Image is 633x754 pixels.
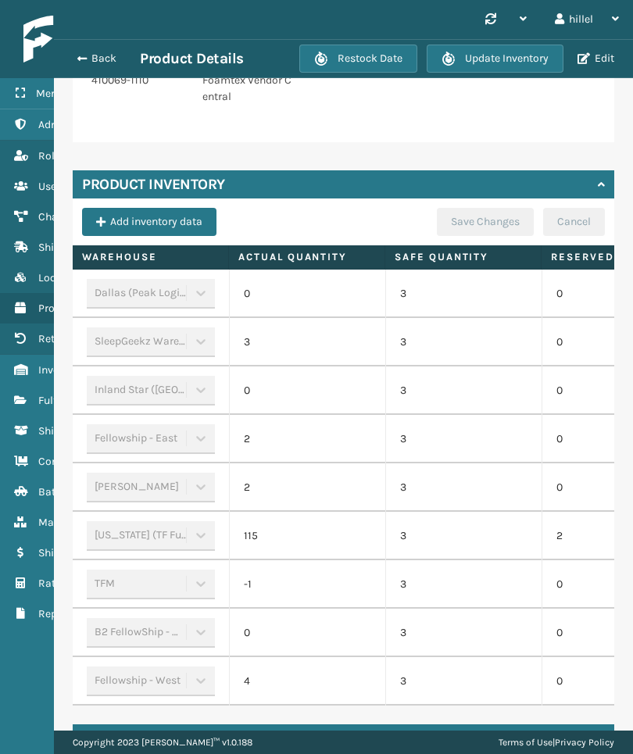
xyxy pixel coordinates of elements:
[38,516,134,529] span: Marketplace Orders
[38,363,84,377] span: Inventory
[229,415,385,463] td: 2
[38,180,66,193] span: Users
[555,737,614,748] a: Privacy Policy
[427,45,563,73] button: Update Inventory
[38,332,123,345] span: Return Addresses
[229,463,385,512] td: 2
[202,72,295,105] p: Foamtex Vendor Central
[395,250,531,264] label: Safe Quantity
[73,731,252,754] p: Copyright 2023 [PERSON_NAME]™ v 1.0.188
[385,318,542,366] td: 3
[38,455,92,468] span: Containers
[299,45,417,73] button: Restock Date
[68,52,140,66] button: Back
[499,737,553,748] a: Terms of Use
[38,394,127,407] span: Fulfillment Orders
[38,485,78,498] span: Batches
[38,241,123,254] span: Shipping Carriers
[229,318,385,366] td: 3
[36,87,63,100] span: Menu
[385,657,542,706] td: 3
[38,607,77,620] span: Reports
[82,208,216,236] button: Add inventory data
[229,560,385,609] td: -1
[437,208,534,236] button: Save Changes
[499,731,614,754] div: |
[38,149,66,163] span: Roles
[385,270,542,318] td: 3
[573,52,619,66] button: Edit
[38,210,84,223] span: Channels
[385,415,542,463] td: 3
[385,609,542,657] td: 3
[38,546,111,559] span: Shipment Cost
[38,424,120,438] span: Shipment Status
[229,657,385,706] td: 4
[543,208,605,236] button: Cancel
[238,250,375,264] label: Actual Quantity
[385,512,542,560] td: 3
[229,609,385,657] td: 0
[385,463,542,512] td: 3
[38,302,82,315] span: Products
[229,366,385,415] td: 0
[38,577,115,590] span: Rate Calculator
[229,512,385,560] td: 115
[385,366,542,415] td: 3
[140,49,244,68] h3: Product Details
[82,250,219,264] label: Warehouse
[385,560,542,609] td: 3
[91,72,184,88] p: 410069-1110
[82,729,178,748] h4: View Activity
[82,175,225,194] h4: Product Inventory
[23,16,172,63] img: logo
[38,271,80,284] span: Lookups
[38,118,113,131] span: Administration
[229,270,385,318] td: 0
